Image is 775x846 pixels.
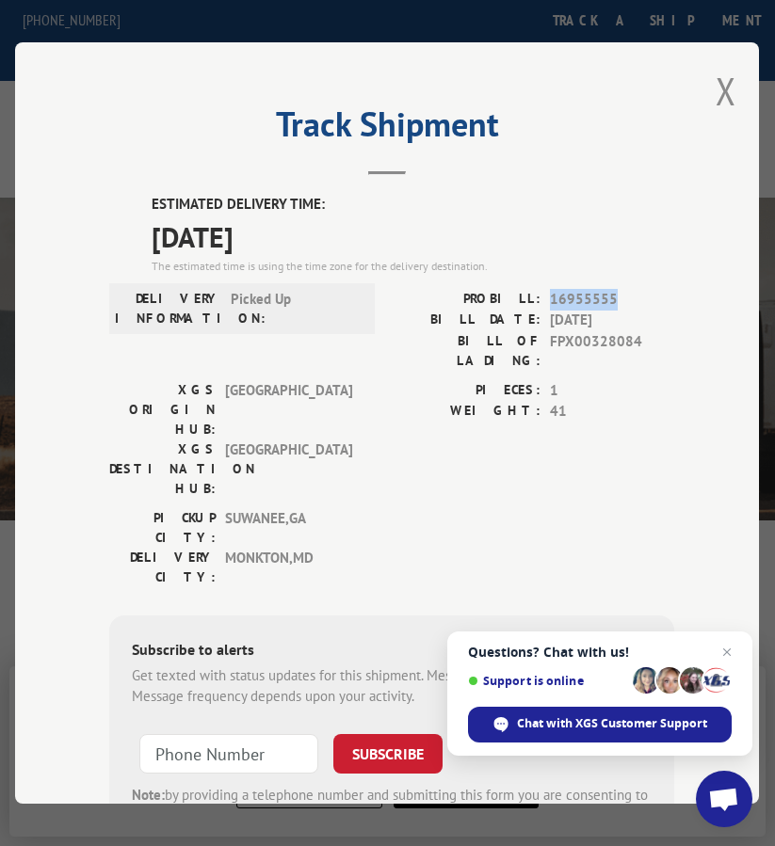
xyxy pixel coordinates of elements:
div: Get texted with status updates for this shipment. Message and data rates may apply. Message frequ... [132,665,652,708]
span: Chat with XGS Customer Support [517,715,707,732]
span: Questions? Chat with us! [468,645,732,660]
span: [DATE] [551,310,675,331]
span: MONKTON , MD [226,548,353,587]
span: SUWANEE , GA [226,508,353,548]
button: SUBSCRIBE [333,734,443,774]
label: PICKUP CITY: [109,508,216,548]
span: Picked Up [232,289,359,328]
strong: Note: [132,786,165,804]
label: ESTIMATED DELIVERY TIME: [152,194,674,215]
label: PROBILL: [392,289,541,311]
label: DELIVERY INFORMATION: [115,289,221,328]
button: Close modal [716,66,736,116]
span: Close chat [716,641,738,663]
label: XGS ORIGIN HUB: [109,380,216,439]
div: Chat with XGS Customer Support [468,707,732,742]
span: [GEOGRAPHIC_DATA] [226,439,353,499]
span: [GEOGRAPHIC_DATA] [226,380,353,439]
span: 1 [551,380,675,402]
label: BILL DATE: [392,310,541,331]
span: 41 [551,401,675,423]
input: Phone Number [139,734,318,774]
div: Subscribe to alerts [132,638,652,665]
span: 16955555 [551,289,675,311]
label: DELIVERY CITY: [109,548,216,587]
label: BILL OF LADING: [392,331,541,371]
h2: Track Shipment [109,111,665,147]
div: Open chat [696,771,752,827]
label: XGS DESTINATION HUB: [109,439,216,499]
span: FPX00328084 [551,331,675,371]
label: WEIGHT: [392,401,541,423]
span: Support is online [468,674,626,688]
div: The estimated time is using the time zone for the delivery destination. [152,258,674,275]
span: [DATE] [152,215,674,258]
label: PIECES: [392,380,541,402]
